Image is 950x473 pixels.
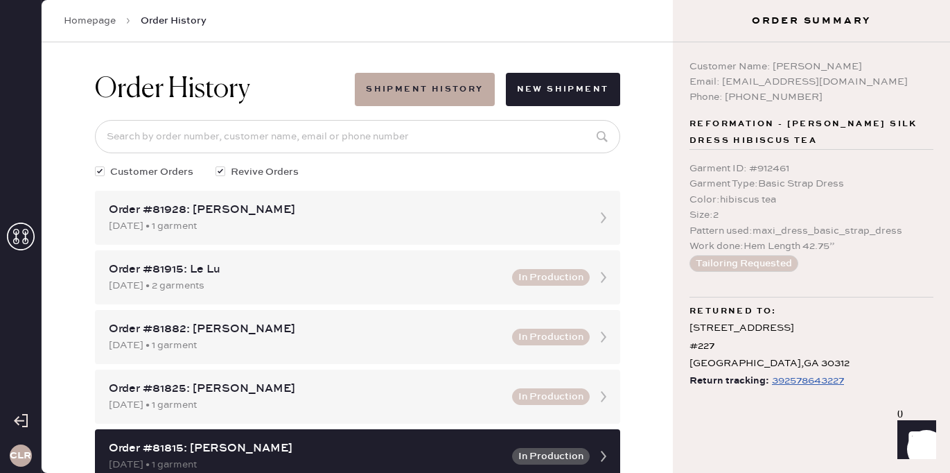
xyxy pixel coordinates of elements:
button: In Production [512,388,590,405]
div: Order #81825: [PERSON_NAME] [109,381,504,397]
div: Size : 2 [689,207,933,223]
div: https://www.fedex.com/apps/fedextrack/?tracknumbers=392578643227&cntry_code=US [772,372,844,389]
div: [DATE] • 1 garment [109,397,504,413]
div: Email: [EMAIL_ADDRESS][DOMAIN_NAME] [689,74,933,89]
div: [DATE] • 1 garment [109,457,504,472]
div: Pattern used : maxi_dress_basic_strap_dress [689,223,933,239]
iframe: Front Chat [884,411,944,470]
div: [STREET_ADDRESS] #227 [GEOGRAPHIC_DATA] , GA 30312 [689,320,933,372]
a: Homepage [64,14,116,28]
div: [DATE] • 1 garment [109,338,504,353]
button: Shipment History [355,73,494,106]
span: Return tracking: [689,372,769,390]
div: [DATE] • 2 garments [109,278,504,293]
div: Garment ID : # 912461 [689,161,933,176]
button: Tailoring Requested [689,255,798,272]
div: Work done : Hem Length 42.75” [689,239,933,254]
span: Order History [141,14,206,28]
div: [DATE] • 1 garment [109,218,581,234]
a: 392578643227 [769,372,844,390]
h1: Order History [95,73,250,106]
span: Returned to: [689,303,777,320]
input: Search by order number, customer name, email or phone number [95,120,620,153]
h3: Order Summary [673,14,950,28]
div: Order #81928: [PERSON_NAME] [109,202,581,218]
div: Phone: [PHONE_NUMBER] [689,89,933,105]
h3: CLR [10,451,31,461]
span: Reformation - [PERSON_NAME] silk dress hibiscus tea [689,116,933,149]
button: In Production [512,269,590,286]
span: Customer Orders [110,164,193,180]
span: Revive Orders [231,164,299,180]
div: Order #81882: [PERSON_NAME] [109,321,504,338]
div: Order #81915: Le Lu [109,261,504,278]
div: Order #81815: [PERSON_NAME] [109,440,504,457]
button: New Shipment [506,73,620,106]
div: Color : hibiscus tea [689,192,933,207]
div: Garment Type : Basic Strap Dress [689,176,933,191]
button: In Production [512,448,590,465]
div: Customer Name: [PERSON_NAME] [689,59,933,74]
button: In Production [512,329,590,345]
